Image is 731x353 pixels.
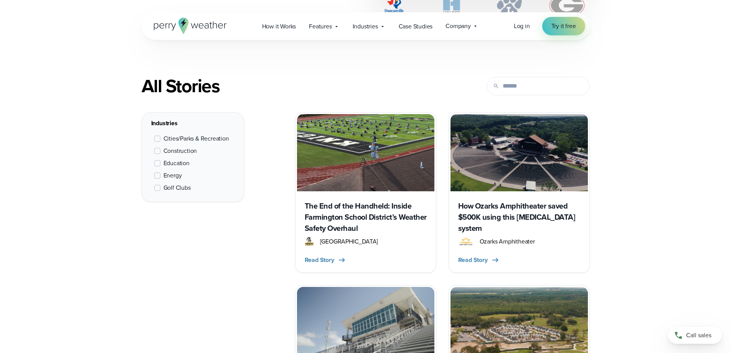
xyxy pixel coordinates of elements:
span: Call sales [686,331,711,340]
span: Log in [514,22,530,30]
img: Ozarks Amphitehater Logo [458,237,474,246]
h3: The End of the Handheld: Inside Farmington School District’s Weather Safety Overhaul [305,201,427,234]
span: Read Story [305,255,334,265]
div: Industries [151,119,235,128]
button: Read Story [458,255,500,265]
span: Case Studies [399,22,433,31]
span: Features [309,22,332,31]
a: Case Studies [392,18,439,34]
img: Farmington R7 [305,237,314,246]
a: How Ozarks Amphitheater saved $500K using this [MEDICAL_DATA] system Ozarks Amphitehater Logo Oza... [449,112,590,273]
span: Ozarks Amphitheater [480,237,535,246]
a: Perry Weather monitoring The End of the Handheld: Inside Farmington School District’s Weather Saf... [295,112,436,273]
span: Golf Clubs [163,183,191,192]
img: Perry Weather monitoring [297,114,434,191]
a: Call sales [668,327,722,344]
span: Industries [353,22,378,31]
span: Energy [163,171,182,180]
h3: How Ozarks Amphitheater saved $500K using this [MEDICAL_DATA] system [458,201,580,234]
span: Read Story [458,255,488,265]
span: Education [163,159,190,168]
span: Company [446,22,471,31]
div: All Stories [142,75,436,97]
a: Try it free [542,17,585,35]
button: Read Story [305,255,347,265]
span: Cities/Parks & Recreation [163,134,229,143]
span: How it Works [262,22,296,31]
span: Construction [163,146,197,156]
span: [GEOGRAPHIC_DATA] [320,237,378,246]
a: How it Works [256,18,303,34]
span: Try it free [551,22,576,31]
a: Log in [514,22,530,31]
